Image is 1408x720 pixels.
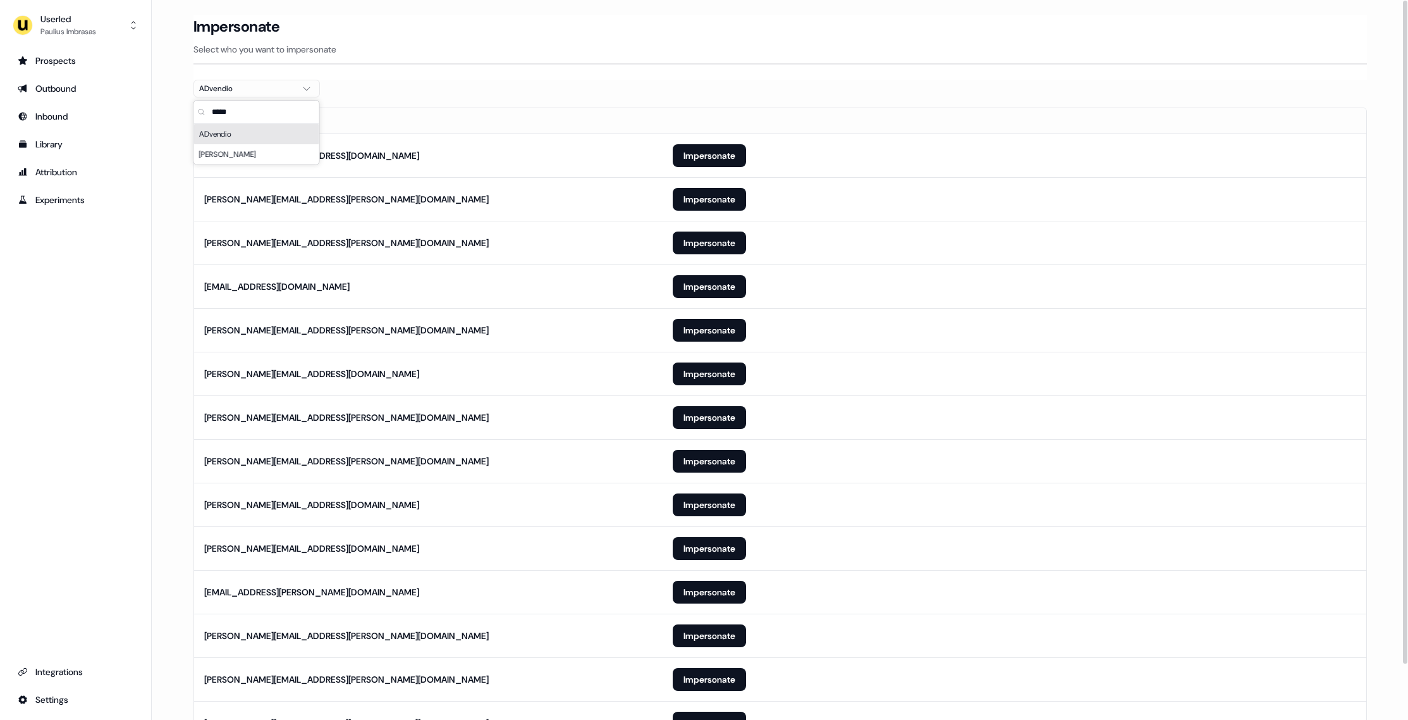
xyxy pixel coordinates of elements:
[10,690,141,710] a: Go to integrations
[194,124,319,164] div: Suggestions
[40,13,96,25] div: Userled
[204,368,419,380] div: [PERSON_NAME][EMAIL_ADDRESS][DOMAIN_NAME]
[204,542,419,555] div: [PERSON_NAME][EMAIL_ADDRESS][DOMAIN_NAME]
[40,25,96,38] div: Paulius Imbrasas
[673,450,746,473] button: Impersonate
[673,493,746,516] button: Impersonate
[18,166,133,178] div: Attribution
[204,324,489,337] div: [PERSON_NAME][EMAIL_ADDRESS][PERSON_NAME][DOMAIN_NAME]
[673,668,746,691] button: Impersonate
[194,108,663,133] th: Email
[673,275,746,298] button: Impersonate
[193,17,280,36] h3: Impersonate
[673,624,746,647] button: Impersonate
[18,693,133,706] div: Settings
[673,232,746,254] button: Impersonate
[10,10,141,40] button: UserledPaulius Imbrasas
[10,78,141,99] a: Go to outbound experience
[204,193,489,206] div: [PERSON_NAME][EMAIL_ADDRESS][PERSON_NAME][DOMAIN_NAME]
[193,80,320,97] button: ADvendio
[673,406,746,429] button: Impersonate
[673,537,746,560] button: Impersonate
[199,82,294,95] div: ADvendio
[673,188,746,211] button: Impersonate
[194,144,319,164] div: [PERSON_NAME]
[673,319,746,342] button: Impersonate
[18,110,133,123] div: Inbound
[10,190,141,210] a: Go to experiments
[204,455,489,468] div: [PERSON_NAME][EMAIL_ADDRESS][PERSON_NAME][DOMAIN_NAME]
[18,54,133,67] div: Prospects
[18,138,133,151] div: Library
[673,581,746,604] button: Impersonate
[18,82,133,95] div: Outbound
[204,411,489,424] div: [PERSON_NAME][EMAIL_ADDRESS][PERSON_NAME][DOMAIN_NAME]
[10,662,141,682] a: Go to integrations
[204,630,489,642] div: [PERSON_NAME][EMAIL_ADDRESS][PERSON_NAME][DOMAIN_NAME]
[204,586,419,599] div: [EMAIL_ADDRESS][PERSON_NAME][DOMAIN_NAME]
[204,673,489,686] div: [PERSON_NAME][EMAIL_ADDRESS][PERSON_NAME][DOMAIN_NAME]
[673,363,746,385] button: Impersonate
[204,499,419,511] div: [PERSON_NAME][EMAIL_ADDRESS][DOMAIN_NAME]
[10,51,141,71] a: Go to prospects
[18,666,133,678] div: Integrations
[10,162,141,182] a: Go to attribution
[10,134,141,154] a: Go to templates
[193,43,1367,56] p: Select who you want to impersonate
[18,194,133,206] div: Experiments
[194,124,319,144] div: ADvendio
[10,106,141,127] a: Go to Inbound
[204,280,350,293] div: [EMAIL_ADDRESS][DOMAIN_NAME]
[204,237,489,249] div: [PERSON_NAME][EMAIL_ADDRESS][PERSON_NAME][DOMAIN_NAME]
[673,144,746,167] button: Impersonate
